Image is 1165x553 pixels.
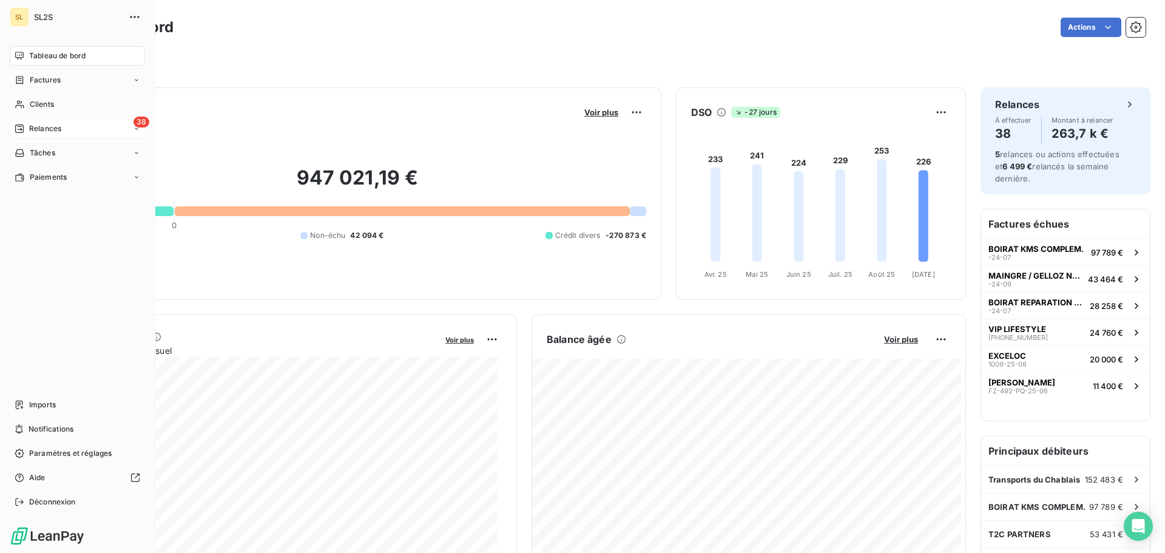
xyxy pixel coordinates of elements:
[981,372,1150,399] button: [PERSON_NAME]FZ-492-PQ-25-0611 400 €
[988,502,1086,512] span: BOIRAT KMS COMPLEM.
[988,475,1080,484] span: Transports du Chablais
[828,270,853,279] tspan: Juil. 25
[606,230,647,241] span: -270 873 €
[29,123,61,134] span: Relances
[30,75,61,86] span: Factures
[29,399,56,410] span: Imports
[988,378,1055,387] span: [PERSON_NAME]
[981,345,1150,372] button: EXCELOC1009-25-0820 000 €
[34,12,121,22] span: SL2S
[69,344,437,357] span: Chiffre d'affaires mensuel
[133,117,149,127] span: 38
[1052,124,1113,143] h4: 263,7 k €
[981,436,1150,466] h6: Principaux débiteurs
[10,468,145,487] a: Aide
[30,99,54,110] span: Clients
[1090,529,1123,539] span: 53 431 €
[555,230,601,241] span: Crédit divers
[445,336,474,344] span: Voir plus
[29,424,73,435] span: Notifications
[1089,502,1123,512] span: 97 789 €
[988,297,1085,307] span: BOIRAT REPARATION VEHICULE
[988,361,1027,368] span: 1009-25-08
[1090,301,1123,311] span: 28 258 €
[1002,161,1032,171] span: 6 499 €
[704,270,727,279] tspan: Avr. 25
[988,334,1048,341] span: [PHONE_NUMBER]
[350,230,383,241] span: 42 094 €
[981,209,1150,239] h6: Factures échues
[1090,355,1123,364] span: 20 000 €
[912,270,935,279] tspan: [DATE]
[1090,328,1123,338] span: 24 760 €
[69,166,646,202] h2: 947 021,19 €
[1088,274,1123,284] span: 43 464 €
[988,324,1046,334] span: VIP LIFESTYLE
[310,230,345,241] span: Non-échu
[30,172,67,183] span: Paiements
[584,107,618,117] span: Voir plus
[786,270,811,279] tspan: Juin 25
[981,292,1150,319] button: BOIRAT REPARATION VEHICULE-24-0728 258 €
[988,280,1011,288] span: -24-09
[868,270,895,279] tspan: Août 25
[581,107,622,118] button: Voir plus
[746,270,768,279] tspan: Mai 25
[988,271,1083,280] span: MAINGRE / GELLOZ NUGGET
[30,148,55,158] span: Tâches
[1091,248,1123,257] span: 97 789 €
[988,244,1084,254] span: BOIRAT KMS COMPLEM.
[981,265,1150,292] button: MAINGRE / GELLOZ NUGGET-24-0943 464 €
[29,50,86,61] span: Tableau de bord
[1085,475,1123,484] span: 152 483 €
[547,332,612,347] h6: Balance âgée
[988,307,1011,314] span: -24-07
[29,497,76,507] span: Déconnexion
[981,319,1150,345] button: VIP LIFESTYLE[PHONE_NUMBER]24 760 €
[995,149,1000,159] span: 5
[995,117,1032,124] span: À effectuer
[988,387,1048,395] span: FZ-492-PQ-25-06
[995,124,1032,143] h4: 38
[442,334,478,345] button: Voir plus
[884,334,918,344] span: Voir plus
[988,254,1011,261] span: -24-07
[1061,18,1121,37] button: Actions
[1093,381,1123,391] span: 11 400 €
[981,239,1150,265] button: BOIRAT KMS COMPLEM.-24-0797 789 €
[691,105,712,120] h6: DSO
[172,220,177,230] span: 0
[10,7,29,27] div: SL
[29,472,46,483] span: Aide
[988,351,1026,361] span: EXCELOC
[731,107,780,118] span: -27 jours
[1124,512,1153,541] div: Open Intercom Messenger
[988,529,1051,539] span: T2C PARTNERS
[880,334,922,345] button: Voir plus
[29,448,112,459] span: Paramètres et réglages
[10,526,85,546] img: Logo LeanPay
[1052,117,1113,124] span: Montant à relancer
[995,97,1039,112] h6: Relances
[995,149,1119,183] span: relances ou actions effectuées et relancés la semaine dernière.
